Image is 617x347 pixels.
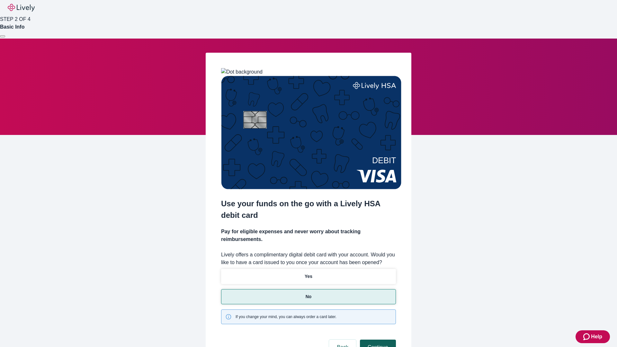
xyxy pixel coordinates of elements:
label: Lively offers a complimentary digital debit card with your account. Would you like to have a card... [221,251,396,266]
img: Lively [8,4,35,12]
span: If you change your mind, you can always order a card later. [236,314,336,320]
p: No [306,293,312,300]
svg: Zendesk support icon [583,333,591,341]
img: Debit card [221,76,401,189]
h2: Use your funds on the go with a Lively HSA debit card [221,198,396,221]
button: Zendesk support iconHelp [576,330,610,343]
button: Yes [221,269,396,284]
h4: Pay for eligible expenses and never worry about tracking reimbursements. [221,228,396,243]
img: Dot background [221,68,263,76]
span: Help [591,333,602,341]
p: Yes [305,273,312,280]
button: No [221,289,396,304]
